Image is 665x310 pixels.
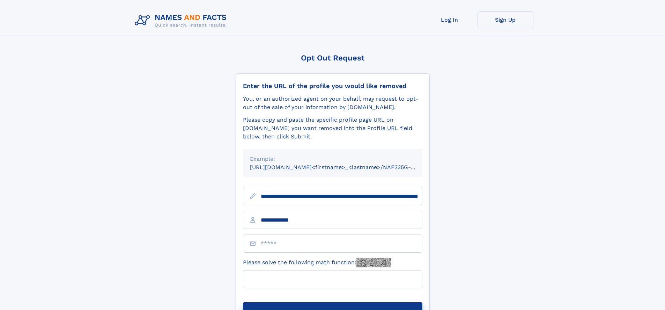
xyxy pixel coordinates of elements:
div: Enter the URL of the profile you would like removed [243,82,422,90]
a: Sign Up [478,11,533,28]
small: [URL][DOMAIN_NAME]<firstname>_<lastname>/NAF325G-xxxxxxxx [250,164,436,171]
div: You, or an authorized agent on your behalf, may request to opt-out of the sale of your informatio... [243,95,422,111]
label: Please solve the following math function: [243,258,391,267]
img: Logo Names and Facts [132,11,232,30]
a: Log In [422,11,478,28]
div: Please copy and paste the specific profile page URL on [DOMAIN_NAME] you want removed into the Pr... [243,116,422,141]
div: Opt Out Request [236,53,430,62]
div: Example: [250,155,415,163]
